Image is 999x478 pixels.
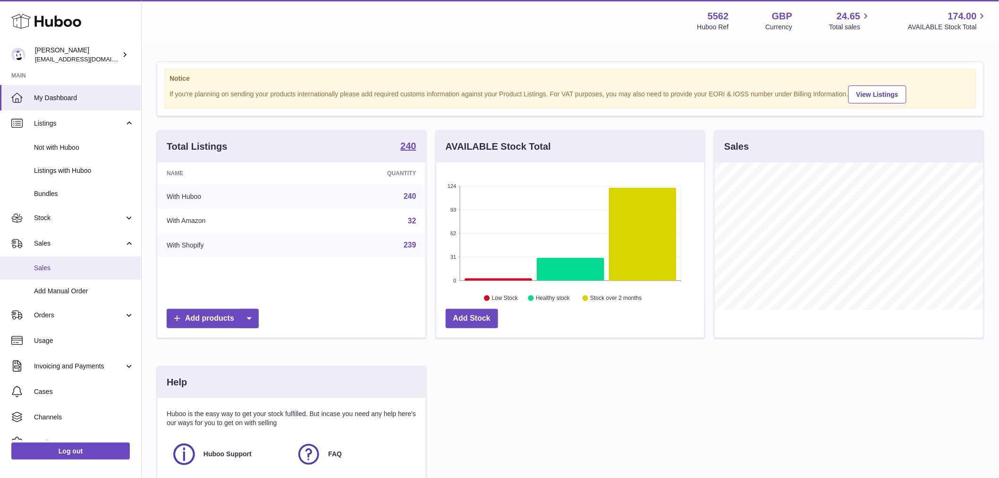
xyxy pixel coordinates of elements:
span: Add Manual Order [34,287,134,296]
span: Settings [34,438,134,447]
th: Name [157,162,304,184]
div: [PERSON_NAME] [35,46,120,64]
h3: Sales [724,140,749,153]
span: Huboo Support [203,450,252,459]
text: 62 [450,230,456,236]
text: Stock over 2 months [590,295,642,302]
h3: Total Listings [167,140,228,153]
a: 32 [408,217,416,225]
text: 93 [450,207,456,213]
a: 24.65 Total sales [829,10,871,32]
span: Listings with Huboo [34,166,134,175]
a: Add products [167,309,259,328]
span: FAQ [328,450,342,459]
h3: AVAILABLE Stock Total [446,140,551,153]
span: 174.00 [948,10,977,23]
span: Orders [34,311,124,320]
a: Add Stock [446,309,498,328]
div: Currency [766,23,793,32]
span: AVAILABLE Stock Total [908,23,988,32]
text: 31 [450,254,456,260]
span: Bundles [34,189,134,198]
span: Not with Huboo [34,143,134,152]
a: 240 [404,192,416,200]
td: With Shopify [157,233,304,257]
a: 239 [404,241,416,249]
span: My Dashboard [34,94,134,102]
span: Usage [34,336,134,345]
strong: Notice [169,74,971,83]
span: 24.65 [837,10,860,23]
strong: 240 [400,141,416,151]
td: With Huboo [157,184,304,209]
img: internalAdmin-5562@internal.huboo.com [11,48,25,62]
h3: Help [167,376,187,389]
span: Sales [34,239,124,248]
span: Stock [34,213,124,222]
span: Sales [34,264,134,273]
a: Huboo Support [171,442,287,467]
text: Healthy stock [536,295,570,302]
a: FAQ [296,442,411,467]
span: Channels [34,413,134,422]
a: 240 [400,141,416,153]
div: If you're planning on sending your products internationally please add required customs informati... [169,84,971,103]
span: Total sales [829,23,871,32]
strong: 5562 [708,10,729,23]
span: Invoicing and Payments [34,362,124,371]
a: 174.00 AVAILABLE Stock Total [908,10,988,32]
text: Low Stock [492,295,518,302]
td: With Amazon [157,209,304,233]
span: Listings [34,119,124,128]
text: 124 [448,183,456,189]
a: Log out [11,443,130,460]
a: View Listings [848,85,906,103]
strong: GBP [772,10,792,23]
th: Quantity [304,162,425,184]
p: Huboo is the easy way to get your stock fulfilled. But incase you need any help here's our ways f... [167,410,416,427]
span: Cases [34,387,134,396]
span: [EMAIL_ADDRESS][DOMAIN_NAME] [35,55,139,63]
div: Huboo Ref [697,23,729,32]
text: 0 [453,278,456,283]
